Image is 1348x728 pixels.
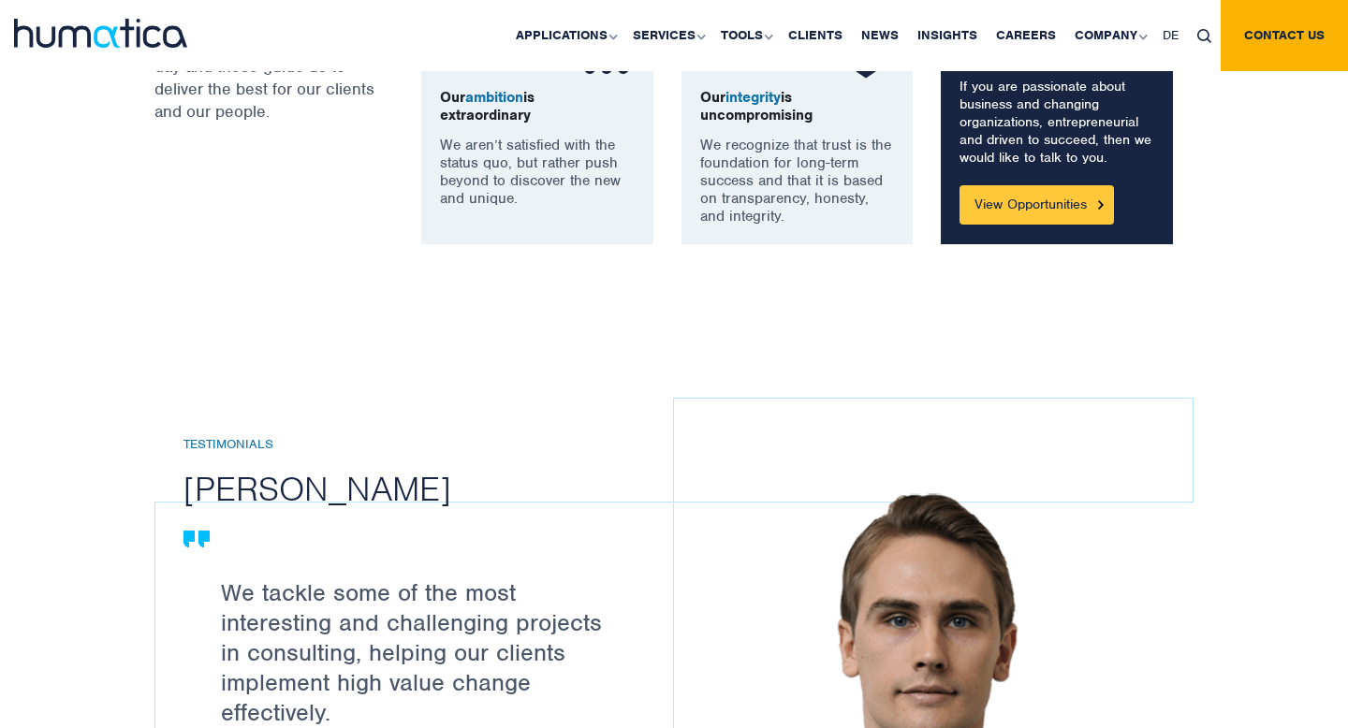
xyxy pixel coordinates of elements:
h6: Testimonials [183,437,701,453]
h2: [PERSON_NAME] [183,467,701,510]
img: search_icon [1197,29,1211,43]
span: integrity [725,88,781,107]
span: DE [1163,27,1179,43]
a: View Opportunities [960,185,1114,225]
span: ambition [465,88,523,107]
p: We recognize that trust is the foundation for long-term success and that it is based on transpare... [700,137,895,226]
p: Our is extraordinary [440,89,635,124]
p: If you are passionate about business and changing organizations, entrepreneurial and driven to su... [960,78,1154,167]
img: Button [1098,200,1104,209]
p: We aren’t satisfied with the status quo, but rather push beyond to discover the new and unique. [440,137,635,208]
p: We tackle some of the most interesting and challenging projects in consulting, helping our client... [221,577,626,727]
p: Our is uncompromising [700,89,895,124]
img: logo [14,19,187,48]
